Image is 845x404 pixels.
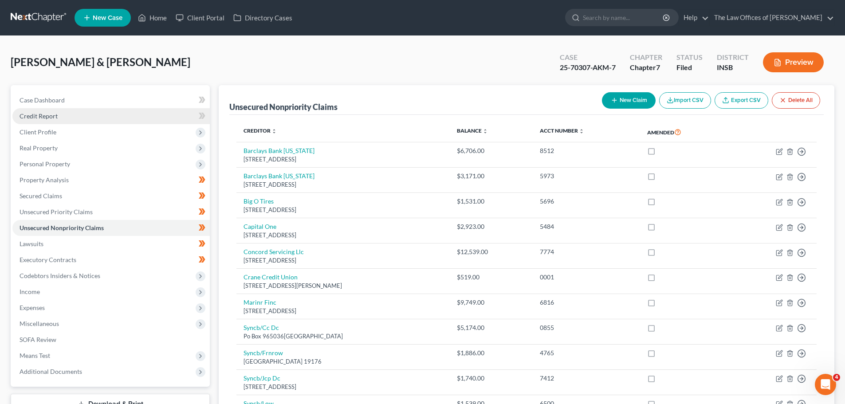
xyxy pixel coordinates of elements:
[229,102,338,112] div: Unsecured Nonpriority Claims
[244,332,443,341] div: Po Box 965036[GEOGRAPHIC_DATA]
[20,304,45,311] span: Expenses
[12,92,210,108] a: Case Dashboard
[12,188,210,204] a: Secured Claims
[540,323,633,332] div: 0855
[244,282,443,290] div: [STREET_ADDRESS][PERSON_NAME]
[630,63,662,73] div: Chapter
[244,349,283,357] a: Syncb/Frnrow
[560,63,616,73] div: 25-70307-AKM-7
[20,112,58,120] span: Credit Report
[457,146,526,155] div: $6,706.00
[457,349,526,357] div: $1,886.00
[20,176,69,184] span: Property Analysis
[244,374,280,382] a: Syncb/Jcp Dc
[656,63,660,71] span: 7
[659,92,711,109] button: Import CSV
[560,52,616,63] div: Case
[244,298,276,306] a: Marinr Finc
[244,180,443,189] div: [STREET_ADDRESS]
[271,129,277,134] i: unfold_more
[244,155,443,164] div: [STREET_ADDRESS]
[20,224,104,231] span: Unsecured Nonpriority Claims
[12,204,210,220] a: Unsecured Priority Claims
[772,92,820,109] button: Delete All
[244,357,443,366] div: [GEOGRAPHIC_DATA] 19176
[457,323,526,332] div: $5,174.00
[20,160,70,168] span: Personal Property
[457,222,526,231] div: $2,923.00
[20,288,40,295] span: Income
[244,248,304,255] a: Concord Servicing Llc
[763,52,824,72] button: Preview
[12,172,210,188] a: Property Analysis
[483,129,488,134] i: unfold_more
[244,383,443,391] div: [STREET_ADDRESS]
[171,10,229,26] a: Client Portal
[12,108,210,124] a: Credit Report
[20,208,93,216] span: Unsecured Priority Claims
[20,128,56,136] span: Client Profile
[540,146,633,155] div: 8512
[20,192,62,200] span: Secured Claims
[244,273,298,281] a: Crane Credit Union
[540,127,584,134] a: Acct Number unfold_more
[457,127,488,134] a: Balance unfold_more
[244,127,277,134] a: Creditor unfold_more
[20,320,59,327] span: Miscellaneous
[579,129,584,134] i: unfold_more
[244,307,443,315] div: [STREET_ADDRESS]
[457,172,526,180] div: $3,171.00
[20,256,76,263] span: Executory Contracts
[583,9,664,26] input: Search by name...
[134,10,171,26] a: Home
[833,374,840,381] span: 4
[244,147,314,154] a: Barclays Bank [US_STATE]
[540,197,633,206] div: 5696
[93,15,122,21] span: New Case
[20,240,43,247] span: Lawsuits
[457,197,526,206] div: $1,531.00
[244,197,274,205] a: Big O Tires
[12,236,210,252] a: Lawsuits
[12,252,210,268] a: Executory Contracts
[20,336,56,343] span: SOFA Review
[11,55,190,68] span: [PERSON_NAME] & [PERSON_NAME]
[679,10,709,26] a: Help
[717,52,749,63] div: District
[244,223,276,230] a: Capital One
[710,10,834,26] a: The Law Offices of [PERSON_NAME]
[815,374,836,395] iframe: Intercom live chat
[12,220,210,236] a: Unsecured Nonpriority Claims
[20,272,100,279] span: Codebtors Insiders & Notices
[540,349,633,357] div: 4765
[12,332,210,348] a: SOFA Review
[20,144,58,152] span: Real Property
[676,52,703,63] div: Status
[457,298,526,307] div: $9,749.00
[540,222,633,231] div: 5484
[244,172,314,180] a: Barclays Bank [US_STATE]
[229,10,297,26] a: Directory Cases
[540,298,633,307] div: 6816
[20,352,50,359] span: Means Test
[540,172,633,180] div: 5973
[717,63,749,73] div: INSB
[244,256,443,265] div: [STREET_ADDRESS]
[540,273,633,282] div: 0001
[244,231,443,239] div: [STREET_ADDRESS]
[244,324,279,331] a: Syncb/Cc Dc
[540,247,633,256] div: 7774
[457,273,526,282] div: $519.00
[540,374,633,383] div: 7412
[676,63,703,73] div: Filed
[457,247,526,256] div: $12,539.00
[20,96,65,104] span: Case Dashboard
[640,122,729,142] th: Amended
[457,374,526,383] div: $1,740.00
[244,206,443,214] div: [STREET_ADDRESS]
[630,52,662,63] div: Chapter
[602,92,656,109] button: New Claim
[715,92,768,109] a: Export CSV
[20,368,82,375] span: Additional Documents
